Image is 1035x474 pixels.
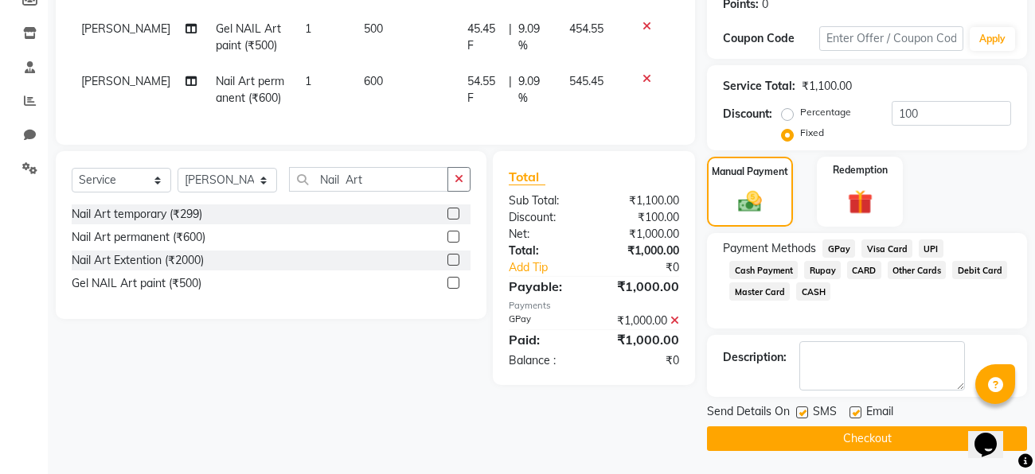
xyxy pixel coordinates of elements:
span: CARD [847,261,881,279]
div: Discount: [497,209,594,226]
div: ₹1,100.00 [594,192,691,209]
span: 454.55 [569,21,603,36]
div: Paid: [497,330,594,349]
div: GPay [497,313,594,329]
a: Add Tip [497,259,611,276]
span: Master Card [729,282,790,301]
div: ₹1,000.00 [594,243,691,259]
div: Nail Art temporary (₹299) [72,206,202,223]
span: CASH [796,282,830,301]
div: Net: [497,226,594,243]
div: Payments [509,299,680,313]
span: 45.45 F [467,21,502,54]
div: ₹1,000.00 [594,226,691,243]
iframe: chat widget [968,410,1019,458]
div: ₹0 [610,259,691,276]
span: [PERSON_NAME] [81,21,170,36]
div: ₹100.00 [594,209,691,226]
label: Fixed [800,126,824,140]
div: Payable: [497,277,594,296]
span: 1 [305,21,311,36]
div: Discount: [723,106,772,122]
span: SMS [813,403,837,423]
div: ₹1,100.00 [802,78,852,95]
span: 545.45 [569,74,603,88]
label: Percentage [800,105,851,119]
button: Apply [970,27,1015,51]
div: ₹0 [594,352,691,369]
span: | [509,73,512,107]
span: Send Details On [707,403,790,423]
span: Total [509,169,545,185]
div: ₹1,000.00 [594,277,691,296]
img: _gift.svg [840,187,881,218]
span: Cash Payment [729,261,798,279]
span: Other Cards [888,261,947,279]
span: GPay [822,239,855,258]
span: 9.09 % [518,73,550,107]
img: _cash.svg [731,188,769,216]
input: Search or Scan [289,167,448,192]
span: | [509,21,512,54]
span: Email [866,403,893,423]
span: Debit Card [952,261,1007,279]
span: Visa Card [861,239,912,258]
button: Checkout [707,426,1027,451]
span: Nail Art permanent (₹600) [216,74,284,105]
div: Sub Total: [497,192,594,209]
span: Rupay [804,261,841,279]
div: ₹1,000.00 [594,313,691,329]
span: Payment Methods [723,240,816,257]
span: [PERSON_NAME] [81,74,170,88]
div: Service Total: [723,78,795,95]
input: Enter Offer / Coupon Code [819,26,963,51]
span: 1 [305,74,311,88]
span: Gel NAIL Art paint (₹500) [216,21,281,52]
div: Nail Art permanent (₹600) [72,229,205,246]
div: ₹1,000.00 [594,330,691,349]
div: Total: [497,243,594,259]
div: Description: [723,349,787,366]
span: 54.55 F [467,73,502,107]
label: Manual Payment [712,165,788,179]
div: Gel NAIL Art paint (₹500) [72,275,201,292]
div: Nail Art Extention (₹2000) [72,252,204,269]
span: 500 [364,21,383,36]
span: UPI [919,239,943,258]
span: 9.09 % [518,21,550,54]
div: Coupon Code [723,30,819,47]
span: 600 [364,74,383,88]
div: Balance : [497,352,594,369]
label: Redemption [833,163,888,177]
